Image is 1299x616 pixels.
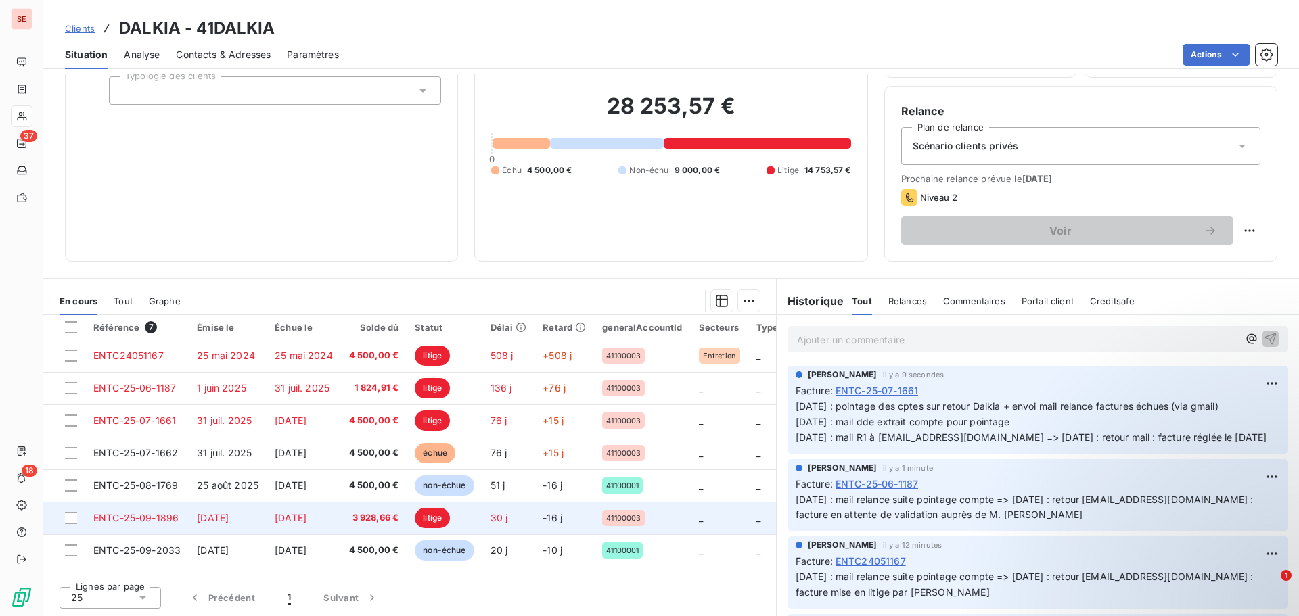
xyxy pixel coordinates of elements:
span: non-échue [415,540,474,561]
span: [DATE] [275,479,306,491]
a: Clients [65,22,95,35]
span: [DATE] [275,447,306,458]
span: Échu [502,164,522,176]
div: Émise le [197,322,258,333]
span: [PERSON_NAME] [808,539,878,551]
span: _ [756,414,760,426]
div: Statut [415,322,474,333]
span: Tout [852,295,872,306]
span: 41100003 [606,449,641,457]
span: -16 j [543,479,562,491]
span: +15 j [543,414,564,426]
span: +15 j [543,447,564,458]
span: 1 [288,591,291,605]
span: Tout [114,295,133,306]
input: Ajouter une valeur [120,85,131,97]
span: 25 août 2025 [197,479,258,491]
span: 14 753,57 € [804,164,851,176]
span: _ [756,512,760,523]
span: 30 j [491,512,508,523]
span: [DATE] : pointage des cptes sur retour Dalkia + envoi mail relance factures échues (via gmail) [D... [796,400,1267,443]
span: -10 j [543,544,562,556]
span: 31 juil. 2025 [197,447,252,458]
span: _ [699,414,703,426]
span: 9 000,00 € [675,164,721,176]
h6: Relance [901,103,1260,119]
span: _ [699,447,703,458]
span: il y a 12 minutes [883,541,942,549]
span: _ [699,544,703,556]
span: [DATE] [197,544,229,556]
img: Logo LeanPay [11,586,32,608]
div: Solde dû [349,322,399,333]
button: Actions [1183,44,1250,66]
iframe: Intercom notifications message [1028,485,1299,579]
span: [PERSON_NAME] [808,462,878,474]
span: 76 j [491,414,507,426]
span: 4 500,00 € [349,544,399,557]
span: _ [699,512,703,523]
span: il y a 1 minute [883,464,933,472]
span: 25 mai 2024 [275,350,333,361]
span: Contacts & Adresses [176,48,271,62]
span: non-échue [415,475,474,496]
span: 41100001 [606,481,639,490]
span: 1 [1281,570,1292,581]
span: Niveau 2 [920,192,957,203]
span: ENTC-25-07-1662 [93,447,178,458]
span: Clients [65,23,95,34]
span: Entretien [703,352,736,360]
span: Graphe [149,295,181,306]
span: Commentaires [943,295,1005,306]
span: ENTC-25-06-1187 [93,382,176,394]
span: 41100003 [606,514,641,522]
iframe: Intercom live chat [1253,570,1285,602]
span: Paramètres [287,48,339,62]
span: _ [756,447,760,458]
span: 4 500,00 € [349,479,399,492]
span: Facture : [796,477,833,491]
span: 37 [20,130,37,142]
span: Analyse [124,48,160,62]
span: 136 j [491,382,512,394]
span: 20 j [491,544,508,556]
span: ENTC-25-08-1769 [93,479,178,491]
span: Scénario clients privés [913,139,1018,153]
span: [DATE] : mail relance suite pointage compte => [DATE] : retour [EMAIL_ADDRESS][DOMAIN_NAME] : fac... [796,494,1256,521]
button: Suivant [307,584,395,612]
span: Voir [917,225,1204,236]
span: _ [699,479,703,491]
div: SE [11,8,32,30]
span: 51 j [491,479,505,491]
span: litige [415,378,450,398]
span: 25 [71,591,83,605]
span: 4 500,00 € [527,164,572,176]
span: _ [756,350,760,361]
span: Facture : [796,383,833,398]
span: 7 [145,321,157,333]
h6: Historique [777,293,844,309]
span: _ [699,382,703,394]
span: [DATE] [275,544,306,556]
span: +508 j [543,350,572,361]
div: Échue le [275,322,333,333]
span: -16 j [543,512,562,523]
span: [DATE] [275,414,306,426]
span: _ [756,544,760,556]
span: [DATE] [1022,173,1053,184]
span: litige [415,410,450,431]
span: il y a 9 secondes [883,371,944,379]
span: 41100003 [606,417,641,425]
span: 4 500,00 € [349,414,399,427]
div: Secteurs [699,322,740,333]
span: ENTC-25-07-1661 [836,383,918,398]
span: ENTC24051167 [836,554,906,568]
span: [DATE] : mail relance suite pointage compte => [DATE] : retour [EMAIL_ADDRESS][DOMAIN_NAME] : fac... [796,571,1256,598]
span: 41100003 [606,384,641,392]
span: [DATE] [275,512,306,523]
span: [PERSON_NAME] [808,369,878,381]
span: _ [756,382,760,394]
span: 1 824,91 € [349,381,399,395]
div: generalAccountId [602,322,682,333]
span: 41100001 [606,546,639,554]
